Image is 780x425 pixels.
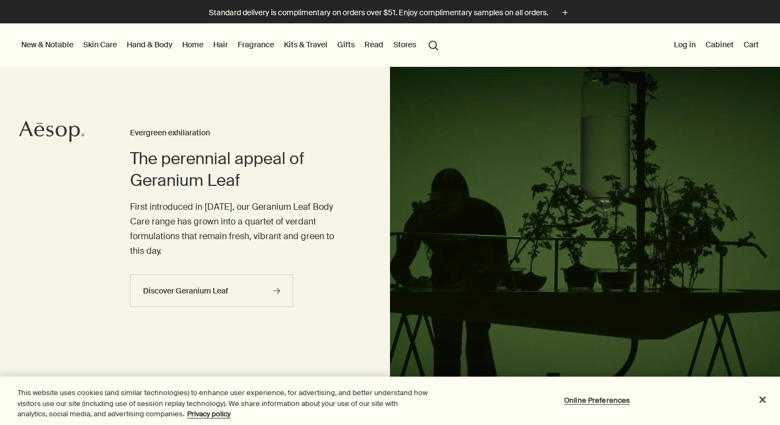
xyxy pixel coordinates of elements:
[130,148,346,191] h2: The perennial appeal of Geranium Leaf
[130,127,346,140] h3: Evergreen exhilaration
[81,37,119,52] a: Skin Care
[209,7,548,18] p: Standard delivery is complimentary on orders over $51. Enjoy complimentary samples on all orders.
[672,37,698,52] button: Log in
[335,37,357,52] a: Gifts
[236,37,276,52] a: Fragrance
[282,37,330,52] a: Kits & Travel
[209,7,571,19] button: Standard delivery is complimentary on orders over $51. Enjoy complimentary samples on all orders.
[362,37,386,52] a: Read
[180,37,206,52] a: Home
[703,37,736,52] a: Cabinet
[130,274,293,307] a: Discover Geranium Leaf
[19,121,84,145] a: Aesop
[751,387,775,411] button: Close
[741,37,761,52] button: Cart
[130,199,346,259] p: First introduced in [DATE], our Geranium Leaf Body Care range has grown into a quartet of verdant...
[672,23,761,67] nav: supplementary
[19,121,84,142] svg: Aesop
[19,23,443,67] nav: primary
[19,37,76,52] button: New & Notable
[391,37,418,52] button: Stores
[17,387,429,420] div: This website uses cookies (and similar technologies) to enhance user experience, for advertising,...
[187,409,231,418] a: More information about your privacy, opens in a new tab
[125,37,175,52] a: Hand & Body
[211,37,230,52] a: Hair
[563,389,631,411] button: Online Preferences, Opens the preference center dialog
[424,34,443,55] button: Open search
